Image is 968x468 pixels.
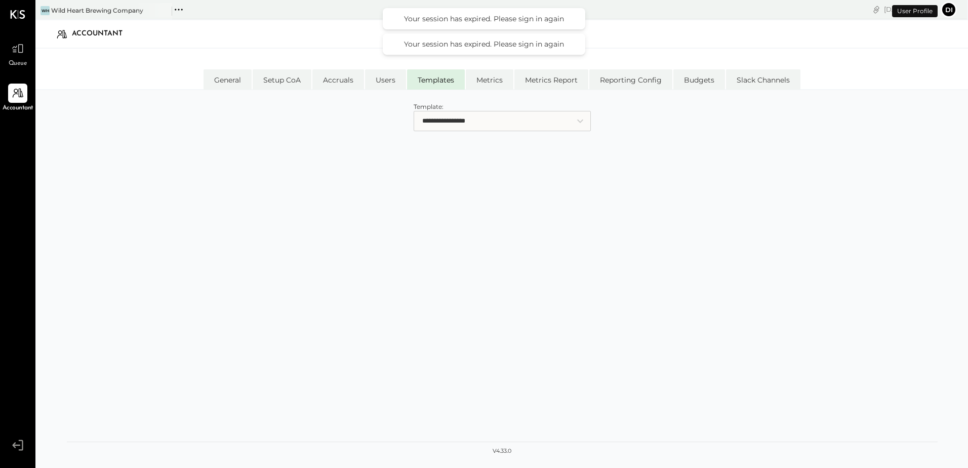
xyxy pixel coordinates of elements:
[9,59,27,68] span: Queue
[204,69,252,90] li: General
[514,69,588,90] li: Metrics Report
[41,6,50,15] div: WH
[72,26,133,42] div: Accountant
[312,69,364,90] li: Accruals
[393,40,575,49] div: Your session has expired. Please sign in again
[407,69,465,90] li: Templates
[1,84,35,113] a: Accountant
[51,6,143,15] div: Wild Heart Brewing Company
[253,69,311,90] li: Setup CoA
[673,69,725,90] li: Budgets
[871,4,881,15] div: copy link
[393,14,575,23] div: Your session has expired. Please sign in again
[884,5,938,14] div: [DATE]
[941,2,957,18] button: di
[589,69,672,90] li: Reporting Config
[414,103,443,110] span: Template:
[493,447,511,455] div: v 4.33.0
[892,5,938,17] div: User Profile
[726,69,800,90] li: Slack Channels
[365,69,406,90] li: Users
[3,104,33,113] span: Accountant
[466,69,513,90] li: Metrics
[1,39,35,68] a: Queue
